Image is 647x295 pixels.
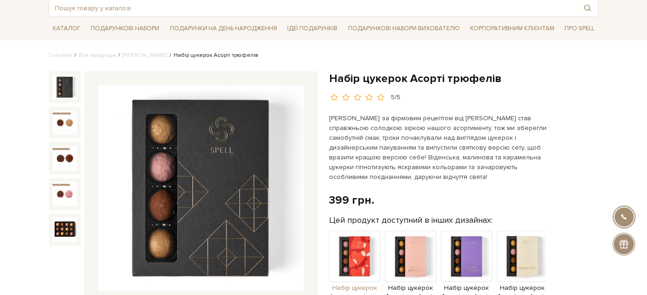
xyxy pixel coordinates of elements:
p: [PERSON_NAME] за фірмовим рецептом від [PERSON_NAME] став справжньою солодкою зіркою нашого асорт... [329,113,547,182]
a: Каталог [49,21,84,36]
img: Продукт [497,231,548,282]
a: [PERSON_NAME] [122,52,167,59]
a: Подарункові набори [87,21,163,36]
img: Набір цукерок Асорті трюфелів [53,217,77,241]
a: Вся продукція [79,52,116,59]
a: Ідеї подарунків [283,21,341,36]
label: Цей продукт доступний в інших дизайнах: [329,215,492,226]
a: Головна [49,52,72,59]
img: Набір цукерок Асорті трюфелів [53,182,77,206]
a: Про Spell [561,21,598,36]
a: Подарункові набори вихователю [344,21,463,36]
a: Корпоративним клієнтам [466,21,558,36]
img: Набір цукерок Асорті трюфелів [98,85,304,291]
img: Набір цукерок Асорті трюфелів [53,146,77,170]
li: Набір цукерок Асорті трюфелів [167,51,258,60]
img: Набір цукерок Асорті трюфелів [53,75,77,99]
div: 5/5 [391,93,400,102]
img: Продукт [385,231,436,282]
img: Продукт [441,231,492,282]
img: Набір цукерок Асорті трюфелів [53,110,77,135]
h1: Набір цукерок Асорті трюфелів [329,71,598,86]
div: 399 грн. [329,193,374,207]
a: Подарунки на День народження [166,21,281,36]
img: Продукт [329,231,380,282]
